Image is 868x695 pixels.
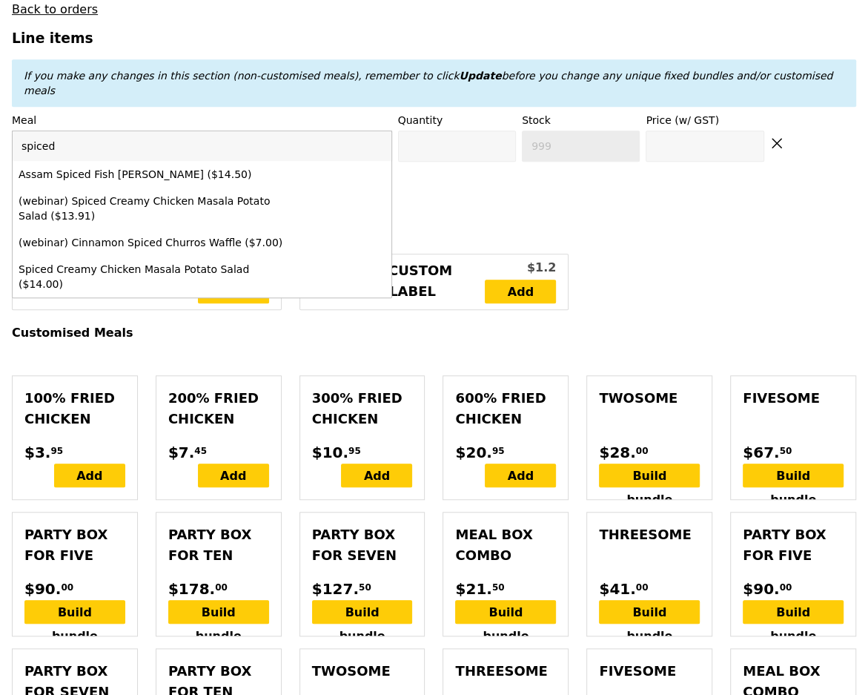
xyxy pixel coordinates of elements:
div: Meal Box Combo [455,524,556,566]
span: 50 [359,582,371,593]
div: Build bundle [599,600,700,624]
div: Build bundle [24,600,125,624]
div: Add [485,464,556,487]
div: Party Box for Ten [168,524,269,566]
span: $10. [312,441,348,464]
span: 95 [50,445,63,457]
a: Back to orders [12,2,98,16]
div: Build bundle [599,464,700,487]
span: $21. [455,578,491,600]
a: Add [485,280,556,303]
span: 00 [636,582,649,593]
label: Price (w/ GST) [646,113,763,128]
span: 00 [780,582,792,593]
em: If you make any changes in this section (non-customised meals), remember to click before you chan... [24,70,832,96]
span: 00 [636,445,649,457]
span: 95 [492,445,505,457]
div: Assam Spiced Fish [PERSON_NAME] ($14.50) [19,167,294,182]
label: Stock [522,113,640,128]
div: Party Box for Five [743,524,844,566]
div: Build bundle [168,600,269,624]
div: Add [341,464,412,487]
div: Fivesome [743,388,844,409]
div: Party Box for Five [24,524,125,566]
span: $7. [168,441,194,464]
b: Update [459,70,501,82]
h3: Line items [12,30,856,46]
span: $90. [24,578,61,600]
span: 00 [215,582,228,593]
span: $127. [312,578,359,600]
span: $20. [455,441,491,464]
span: $41. [599,578,635,600]
div: Add [198,464,269,487]
div: Party Box for Seven [312,524,413,566]
div: Spiced Creamy Chicken Masala Potato Salad ($14.00) [19,262,294,291]
span: $3. [24,441,50,464]
span: 00 [61,582,73,593]
span: 50 [780,445,792,457]
div: Fivesome [599,661,700,682]
span: $178. [168,578,215,600]
div: 300% Fried Chicken [312,388,413,429]
label: Quantity [398,113,516,128]
label: Meal [12,113,392,128]
a: Add [198,280,269,303]
div: Build bundle [743,464,844,487]
span: 45 [194,445,207,457]
span: 50 [492,582,505,593]
span: 95 [348,445,361,457]
div: Build bundle [743,600,844,624]
div: Build bundle [312,600,413,624]
div: Add [54,464,125,487]
span: $90. [743,578,779,600]
div: Threesome [599,524,700,545]
div: Threesome [455,661,556,682]
h4: Customised Meals [12,326,856,340]
div: 600% Fried Chicken [455,388,556,429]
h4: Unique Fixed Bundles [12,204,856,218]
div: Twosome [599,388,700,409]
div: (webinar) Spiced Creamy Chicken Masala Potato Salad ($13.91) [19,194,294,223]
div: (webinar) Cinnamon Spiced Churros Waffle ($7.00) [19,235,294,250]
div: Twosome [312,661,413,682]
div: 200% Fried Chicken [168,388,269,429]
div: [Add on] Custom Sticker / Label [312,260,486,303]
div: 100% Fried Chicken [24,388,125,429]
span: $67. [743,441,779,464]
div: $1.2 [485,259,556,277]
span: $28. [599,441,635,464]
div: Build bundle [455,600,556,624]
